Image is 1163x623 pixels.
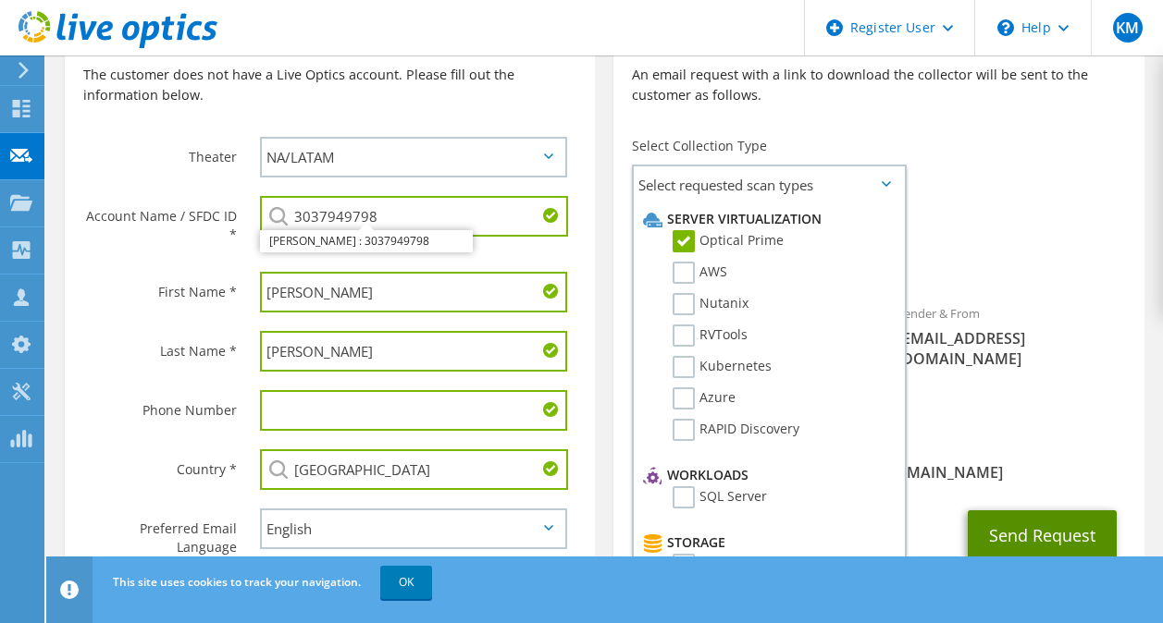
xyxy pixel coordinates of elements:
[673,293,749,315] label: Nutanix
[83,65,576,105] p: The customer does not have a Live Optics account. Please fill out the information below.
[613,211,1144,285] div: Requested Collections
[83,390,237,420] label: Phone Number
[634,166,904,203] span: Select requested scan types
[879,294,1144,378] div: Sender & From
[83,331,237,360] label: Last Name *
[673,554,788,576] label: CLARiiON/VNX
[83,137,237,166] label: Theater
[83,508,237,556] label: Preferred Email Language
[1113,13,1143,43] span: KM
[673,262,727,284] label: AWS
[83,196,237,244] label: Account Name / SFDC ID *
[613,294,879,419] div: To
[83,272,237,301] label: First Name *
[673,230,784,252] label: Optical Prime
[997,19,1014,36] svg: \n
[638,208,895,230] li: Server Virtualization
[897,328,1126,369] span: [EMAIL_ADDRESS][DOMAIN_NAME]
[380,566,432,599] a: OK
[83,449,237,479] label: Country *
[260,230,473,252] li: CHARLES P CROWLEY : 3037949798
[673,486,767,508] label: SQL Server
[673,387,736,409] label: Azure
[113,574,361,590] span: This site uses cookies to track your navigation.
[968,510,1117,560] button: Send Request
[673,324,748,347] label: RVTools
[673,419,799,441] label: RAPID Discovery
[632,65,1125,105] p: An email request with a link to download the collector will be sent to the customer as follows.
[632,137,767,155] label: Select Collection Type
[638,464,895,486] li: Workloads
[673,356,772,378] label: Kubernetes
[613,428,1144,492] div: CC & Reply To
[638,531,895,554] li: Storage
